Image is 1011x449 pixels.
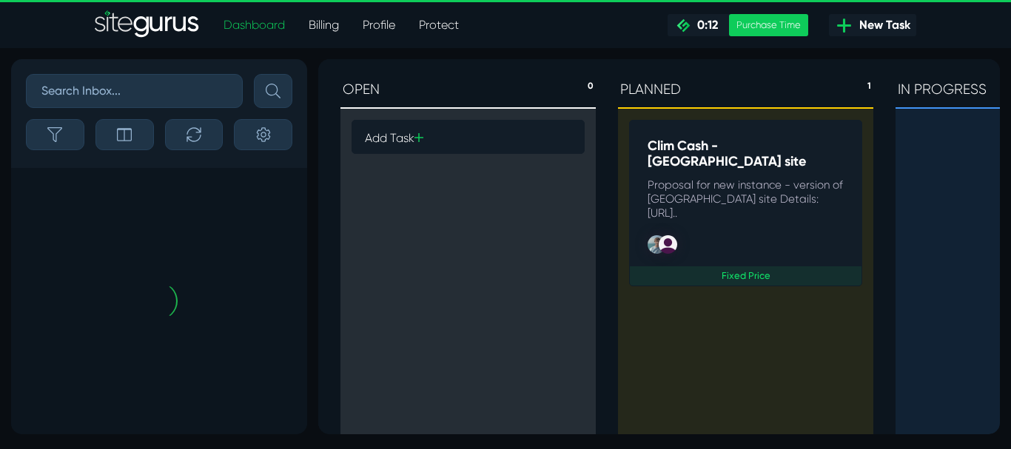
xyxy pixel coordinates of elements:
span: New Task [853,16,910,34]
b: 1 [549,20,553,41]
div: IN PROGRESS [577,13,833,50]
a: Billing [297,10,351,40]
a: 0:12 Purchase Time [668,14,808,36]
div: PLANNED [300,13,555,50]
h6: Add Task [47,70,253,86]
a: Profile [351,10,407,40]
img: Sitegurus Logo [95,10,200,40]
a: New Task [829,14,916,36]
div: OPEN [22,13,278,50]
a: Add Task [33,61,266,95]
a: Clim Cash - [GEOGRAPHIC_DATA] site Proposal for new instance - version of [GEOGRAPHIC_DATA] site ... [311,61,544,227]
a: Protect [407,10,471,40]
p: Proposal for new instance - version of [GEOGRAPHIC_DATA] site Details: [URL].. [329,119,525,161]
input: Search Inbox... [26,74,243,108]
a: SiteGurus [95,10,200,40]
span: Fixed Price [312,207,543,226]
b: 0 [269,20,275,41]
a: Dashboard [212,10,297,40]
h5: Clim Cash - [GEOGRAPHIC_DATA] site [329,79,525,111]
div: Purchase Time [729,14,808,36]
span: 0:12 [691,18,718,32]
